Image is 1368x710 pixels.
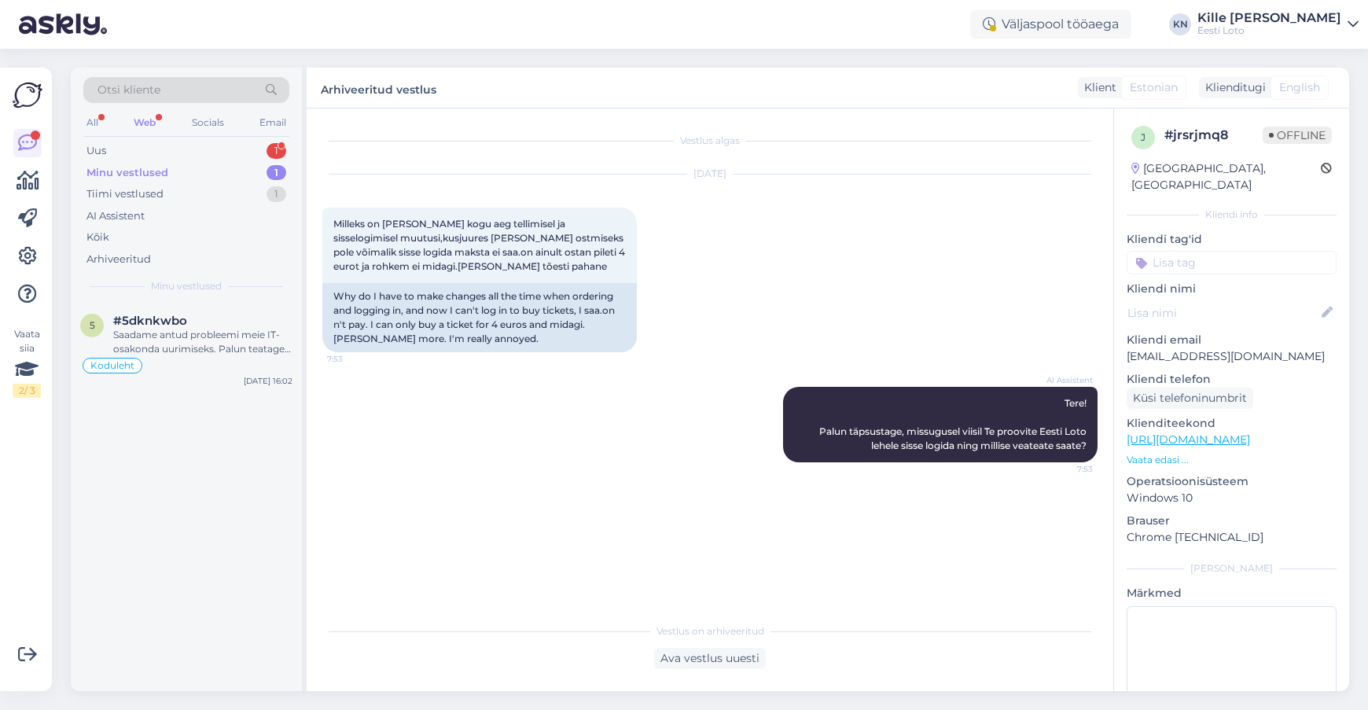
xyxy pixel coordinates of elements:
[83,112,101,133] div: All
[90,361,134,370] span: Koduleht
[86,230,109,245] div: Kõik
[656,624,764,638] span: Vestlus on arhiveeritud
[90,319,95,331] span: 5
[131,112,159,133] div: Web
[1127,473,1337,490] p: Operatsioonisüsteem
[1127,371,1337,388] p: Kliendi telefon
[1127,513,1337,529] p: Brauser
[327,353,386,365] span: 7:53
[1279,79,1320,96] span: English
[13,384,41,398] div: 2 / 3
[97,82,160,98] span: Otsi kliente
[1127,251,1337,274] input: Lisa tag
[189,112,227,133] div: Socials
[13,80,42,110] img: Askly Logo
[86,208,145,224] div: AI Assistent
[244,375,292,387] div: [DATE] 16:02
[113,314,187,328] span: #5dknkwbo
[113,328,292,356] div: Saadame antud probleemi meie IT-osakonda uurimiseks. Palun teatage ka enda isikukood või e-posti ...
[1078,79,1116,96] div: Klient
[970,10,1131,39] div: Väljaspool tööaega
[86,143,106,159] div: Uus
[1127,231,1337,248] p: Kliendi tag'id
[1034,463,1093,475] span: 7:53
[1169,13,1191,35] div: KN
[1141,131,1146,143] span: j
[1197,12,1359,37] a: Kille [PERSON_NAME]Eesti Loto
[1127,453,1337,467] p: Vaata edasi ...
[267,143,286,159] div: 1
[1127,281,1337,297] p: Kliendi nimi
[1127,304,1318,322] input: Lisa nimi
[654,648,766,669] div: Ava vestlus uuesti
[1131,160,1321,193] div: [GEOGRAPHIC_DATA], [GEOGRAPHIC_DATA]
[1130,79,1178,96] span: Estonian
[1127,348,1337,365] p: [EMAIL_ADDRESS][DOMAIN_NAME]
[1197,24,1341,37] div: Eesti Loto
[1127,490,1337,506] p: Windows 10
[1127,332,1337,348] p: Kliendi email
[1034,374,1093,386] span: AI Assistent
[1199,79,1266,96] div: Klienditugi
[1197,12,1341,24] div: Kille [PERSON_NAME]
[1127,415,1337,432] p: Klienditeekond
[333,218,627,272] span: Milleks on [PERSON_NAME] kogu aeg tellimisel ja sisselogimisel muutusi,kusjuures [PERSON_NAME] os...
[1127,585,1337,601] p: Märkmed
[151,279,222,293] span: Minu vestlused
[86,165,168,181] div: Minu vestlused
[1127,388,1253,409] div: Küsi telefoninumbrit
[256,112,289,133] div: Email
[267,165,286,181] div: 1
[86,252,151,267] div: Arhiveeritud
[86,186,164,202] div: Tiimi vestlused
[322,134,1098,148] div: Vestlus algas
[1127,208,1337,222] div: Kliendi info
[321,77,436,98] label: Arhiveeritud vestlus
[1127,561,1337,576] div: [PERSON_NAME]
[1127,432,1250,447] a: [URL][DOMAIN_NAME]
[322,167,1098,181] div: [DATE]
[1263,127,1332,144] span: Offline
[322,283,637,352] div: Why do I have to make changes all the time when ordering and logging in, and now I can't log in t...
[13,327,41,398] div: Vaata siia
[1164,126,1263,145] div: # jrsrjmq8
[1127,529,1337,546] p: Chrome [TECHNICAL_ID]
[267,186,286,202] div: 1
